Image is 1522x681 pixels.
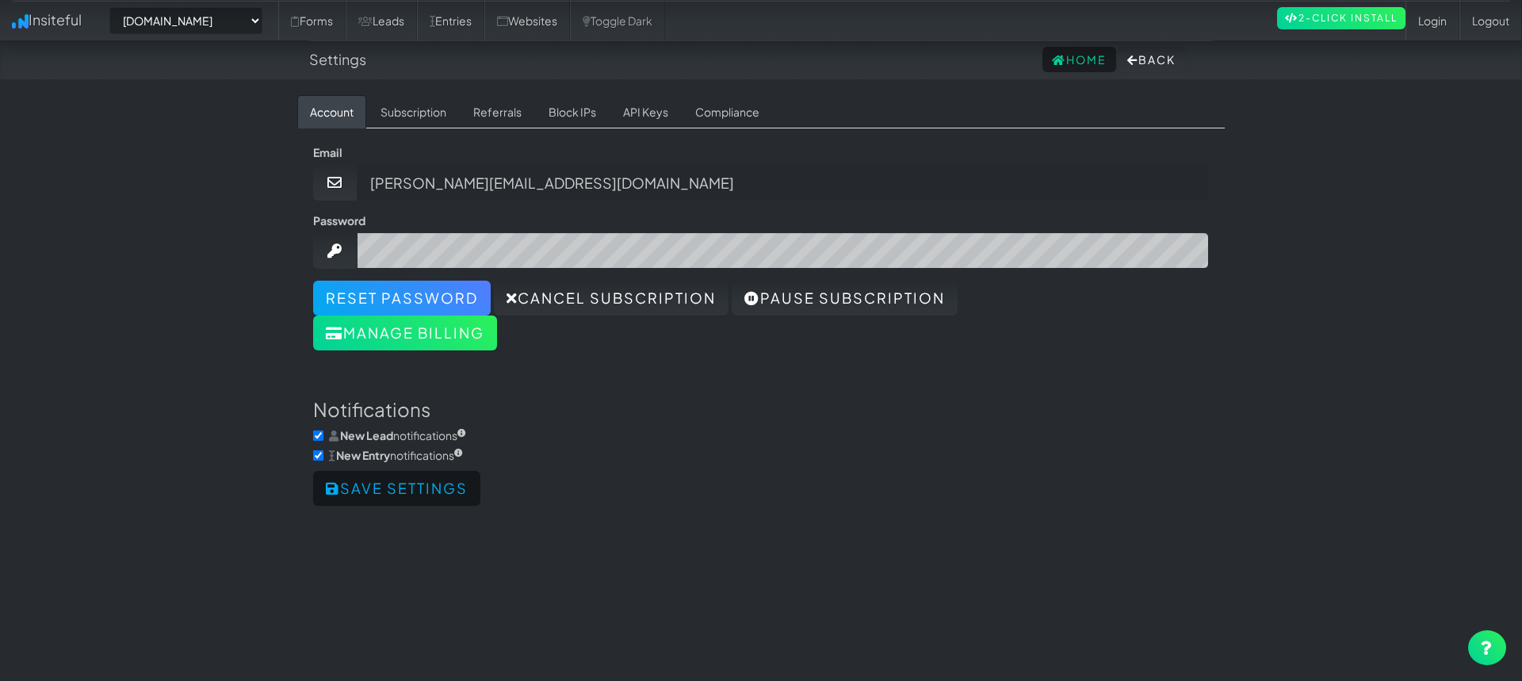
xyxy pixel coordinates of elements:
h3: Notifications [313,399,1209,419]
a: Compliance [683,95,772,128]
a: Block IPs [536,95,609,128]
a: Toggle Dark [570,1,665,40]
a: Login [1405,1,1459,40]
input: New Entrynotifications [313,450,323,461]
strong: New Lead [340,428,393,442]
a: Leads [346,1,417,40]
a: Logout [1459,1,1522,40]
label: Email [313,144,342,160]
h4: Settings [309,52,366,67]
a: Pause subscription [732,281,958,316]
a: Account [297,95,366,128]
img: icon.png [12,14,29,29]
a: Subscription [368,95,459,128]
input: john@doe.com [357,164,1210,201]
a: Reset password [313,281,491,316]
a: Websites [484,1,570,40]
a: Cancel subscription [494,281,728,316]
span: Get an email anytime a lead abandons your form [329,428,466,442]
a: Entries [417,1,484,40]
a: Referrals [461,95,534,128]
a: API Keys [610,95,681,128]
span: Get an email anytime Insiteful detects form entries [329,448,463,462]
a: 2-Click Install [1277,7,1405,29]
strong: New Entry [336,448,390,462]
input: New Leadnotifications [313,430,323,441]
button: Manage billing [313,316,497,350]
button: Save settings [313,471,480,506]
label: Password [313,212,365,228]
button: Back [1118,47,1185,72]
a: Forms [278,1,346,40]
a: Home [1042,47,1116,72]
